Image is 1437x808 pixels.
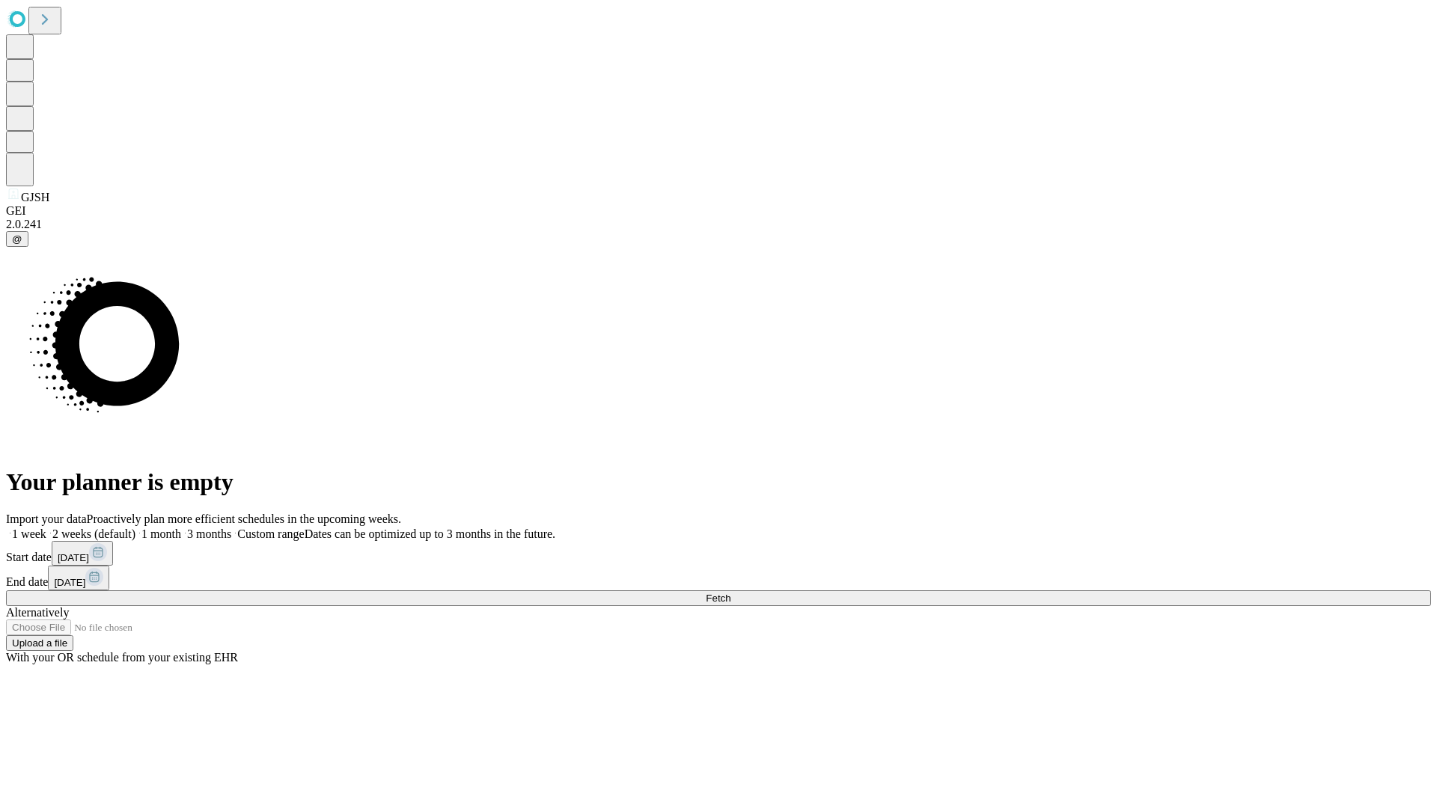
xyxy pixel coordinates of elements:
span: Fetch [706,593,730,604]
span: Import your data [6,512,87,525]
button: [DATE] [52,541,113,566]
div: 2.0.241 [6,218,1431,231]
span: GJSH [21,191,49,203]
span: [DATE] [58,552,89,563]
span: 1 week [12,527,46,540]
span: Custom range [237,527,304,540]
span: 1 month [141,527,181,540]
div: Start date [6,541,1431,566]
div: GEI [6,204,1431,218]
span: [DATE] [54,577,85,588]
button: [DATE] [48,566,109,590]
h1: Your planner is empty [6,468,1431,496]
span: Proactively plan more efficient schedules in the upcoming weeks. [87,512,401,525]
button: Fetch [6,590,1431,606]
span: 3 months [187,527,231,540]
span: With your OR schedule from your existing EHR [6,651,238,664]
span: @ [12,233,22,245]
button: Upload a file [6,635,73,651]
span: 2 weeks (default) [52,527,135,540]
span: Alternatively [6,606,69,619]
span: Dates can be optimized up to 3 months in the future. [305,527,555,540]
div: End date [6,566,1431,590]
button: @ [6,231,28,247]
